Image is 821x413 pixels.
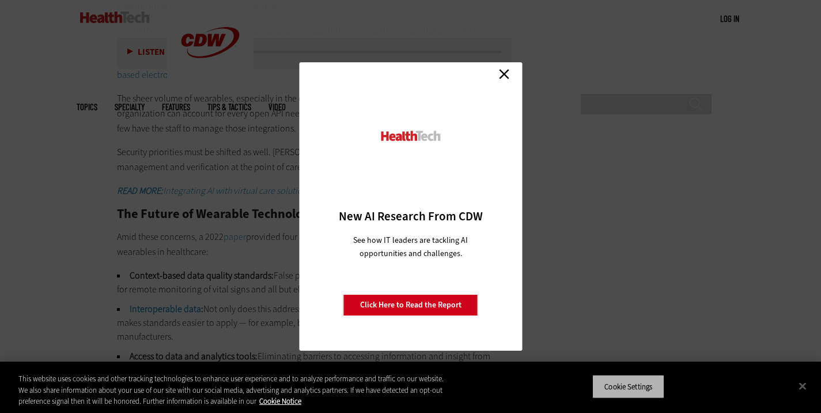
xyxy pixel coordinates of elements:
[18,373,452,407] div: This website uses cookies and other tracking technologies to enhance user experience and to analy...
[379,130,442,142] img: HealthTech_0.png
[339,234,482,260] p: See how IT leaders are tackling AI opportunities and challenges.
[495,65,513,82] a: Close
[790,373,815,399] button: Close
[343,294,478,316] a: Click Here to Read the Report
[592,374,664,399] button: Cookie Settings
[259,396,301,406] a: More information about your privacy
[319,208,502,224] h3: New AI Research From CDW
